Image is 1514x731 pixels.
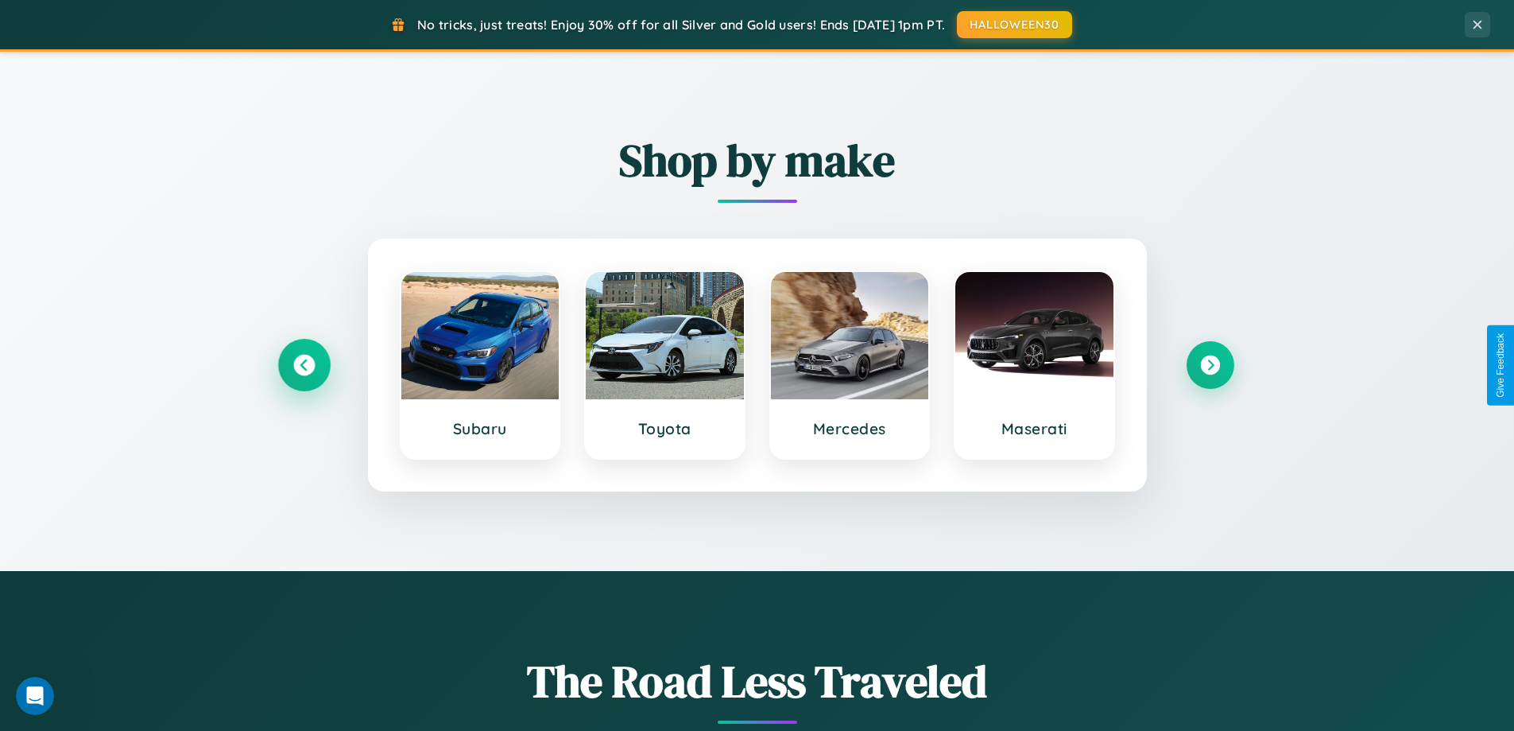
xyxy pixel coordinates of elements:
[281,651,1234,712] h1: The Road Less Traveled
[957,11,1072,38] button: HALLOWEEN30
[281,130,1234,191] h2: Shop by make
[1495,333,1506,398] div: Give Feedback
[16,677,54,715] iframe: Intercom live chat
[787,419,913,438] h3: Mercedes
[602,419,728,438] h3: Toyota
[971,419,1098,438] h3: Maserati
[417,419,544,438] h3: Subaru
[417,17,945,33] span: No tricks, just treats! Enjoy 30% off for all Silver and Gold users! Ends [DATE] 1pm PT.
